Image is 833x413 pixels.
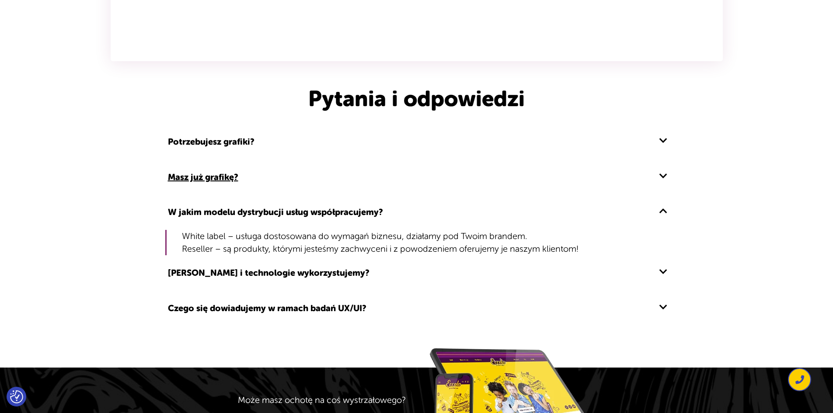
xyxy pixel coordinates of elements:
button: Czego się dowiadujemy w ramach badań UX/UI? [165,302,369,315]
p: White label – usługa dostosowana do wymagań biznesu, działamy pod Twoim brandem. Reseller – są pr... [182,230,668,255]
button: Masz już grafikę? [165,170,241,184]
button: W jakim modelu dystrybucji usług współpracujemy? [165,205,386,219]
h2: Pytania i odpowiedzi [165,86,668,113]
button: Preferencje co do zgód [10,390,23,403]
p: Może masz ochotę na coś wystrzałowego? [111,394,406,406]
button: [PERSON_NAME] i technologie wykorzystujemy? [165,266,372,280]
img: Revisit consent button [10,390,23,403]
button: Potrzebujesz grafiki? [165,135,257,149]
